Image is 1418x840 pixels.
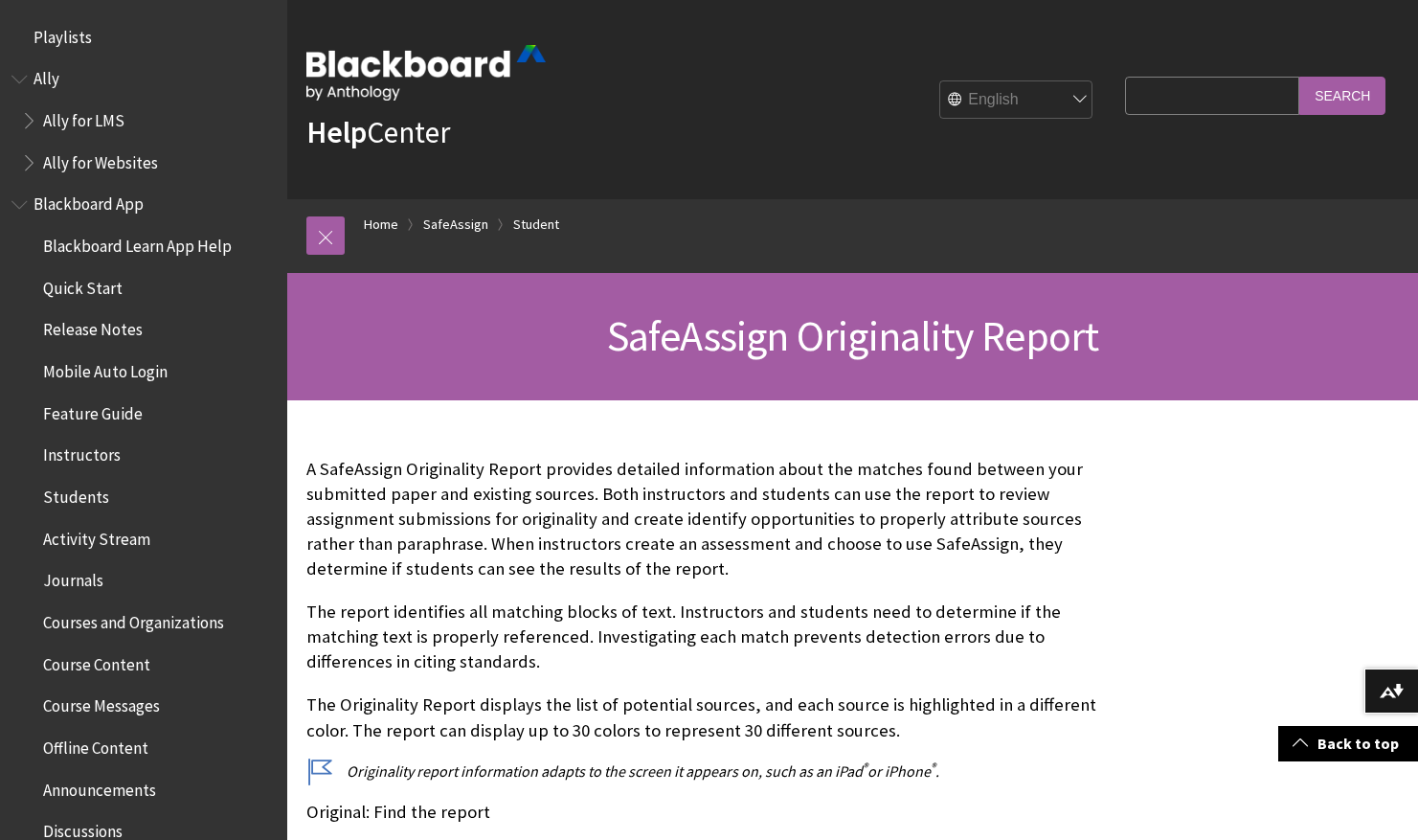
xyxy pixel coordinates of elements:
img: Blackboard by Anthology [306,45,546,101]
span: Ally [34,63,59,89]
span: Courses and Organizations [43,606,224,632]
p: Original: Find the report [306,800,1115,825]
span: Course Content [43,648,150,674]
span: Release Notes [43,314,143,340]
span: Ally for LMS [43,104,124,130]
p: Originality report information adapts to the screen it appears on, such as an iPad or iPhone . [306,761,1115,782]
sup: ® [931,760,935,774]
a: Student [513,213,559,237]
strong: Help [306,113,367,151]
span: Blackboard Learn App Help [43,230,232,256]
span: Ally for Websites [43,147,158,172]
span: Playlists [34,21,92,47]
p: A SafeAssign Originality Report provides detailed information about the matches found between you... [306,457,1115,582]
span: Journals [43,565,103,591]
a: HelpCenter [306,113,450,151]
sup: ® [863,760,867,774]
span: Feature Guide [43,397,143,423]
nav: Book outline for Anthology Ally Help [11,63,276,179]
p: The Originality Report displays the list of potential sources, and each source is highlighted in ... [306,692,1115,742]
a: Home [364,213,398,237]
span: Blackboard App [34,189,144,215]
span: Offline Content [43,732,148,758]
span: Quick Start [43,272,123,298]
input: Search [1299,77,1385,114]
a: Back to top [1278,726,1418,761]
p: The report identifies all matching blocks of text. Instructors and students need to determine if ... [306,600,1115,675]
span: Activity Stream [43,523,150,549]
span: SafeAssign Originality Report [607,309,1099,362]
nav: Book outline for Playlists [11,21,276,54]
span: Instructors [43,440,121,465]
span: Mobile Auto Login [43,355,168,381]
span: Course Messages [43,691,160,716]
select: Site Language Selector [940,81,1093,120]
span: Announcements [43,774,156,800]
a: SafeAssign [423,213,488,237]
span: Students [43,481,109,507]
